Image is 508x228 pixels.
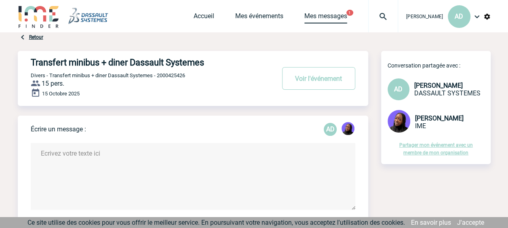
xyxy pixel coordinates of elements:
[341,122,354,137] div: Tabaski THIAM
[31,72,185,78] span: Divers - Transfert minibus + diner Dassault Systemes - 2000425426
[282,67,355,90] button: Voir l'événement
[31,125,86,133] p: Écrire un message :
[235,12,283,23] a: Mes événements
[388,110,410,133] img: 131349-0.png
[341,122,354,135] img: 131349-0.png
[415,114,464,122] span: [PERSON_NAME]
[27,219,405,226] span: Ce site utilise des cookies pour vous offrir le meilleur service. En poursuivant votre navigation...
[324,123,337,136] div: Anne-Catherine DELECROIX
[406,14,443,19] span: [PERSON_NAME]
[31,57,251,68] h4: Transfert minibus + diner Dassault Systemes
[18,5,60,28] img: IME-Finder
[304,12,347,23] a: Mes messages
[455,13,463,20] span: AD
[194,12,214,23] a: Accueil
[414,82,463,89] span: [PERSON_NAME]
[29,34,43,40] a: Retour
[346,10,353,16] button: 1
[399,142,473,156] a: Partager mon événement avec un membre de mon organisation
[411,219,451,226] a: En savoir plus
[42,80,64,87] span: 15 pers.
[457,219,484,226] a: J'accepte
[42,91,80,97] span: 15 Octobre 2025
[394,85,403,93] span: AD
[415,122,426,130] span: IME
[388,62,491,69] p: Conversation partagée avec :
[414,89,481,97] span: DASSAULT SYSTEMES
[324,123,337,136] p: AD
